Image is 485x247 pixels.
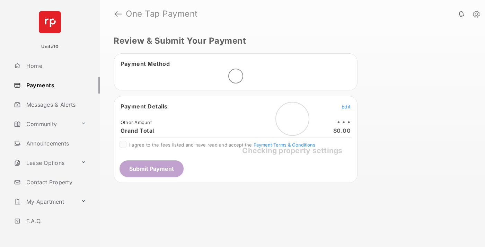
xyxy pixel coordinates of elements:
[11,213,100,229] a: F.A.Q.
[11,155,78,171] a: Lease Options
[11,193,78,210] a: My Apartment
[11,96,100,113] a: Messages & Alerts
[11,77,100,94] a: Payments
[11,116,78,132] a: Community
[11,174,100,191] a: Contact Property
[11,135,100,152] a: Announcements
[242,146,342,155] span: Checking property settings
[11,58,100,74] a: Home
[39,11,61,33] img: svg+xml;base64,PHN2ZyB4bWxucz0iaHR0cDovL3d3dy53My5vcmcvMjAwMC9zdmciIHdpZHRoPSI2NCIgaGVpZ2h0PSI2NC...
[41,43,59,50] p: Unita10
